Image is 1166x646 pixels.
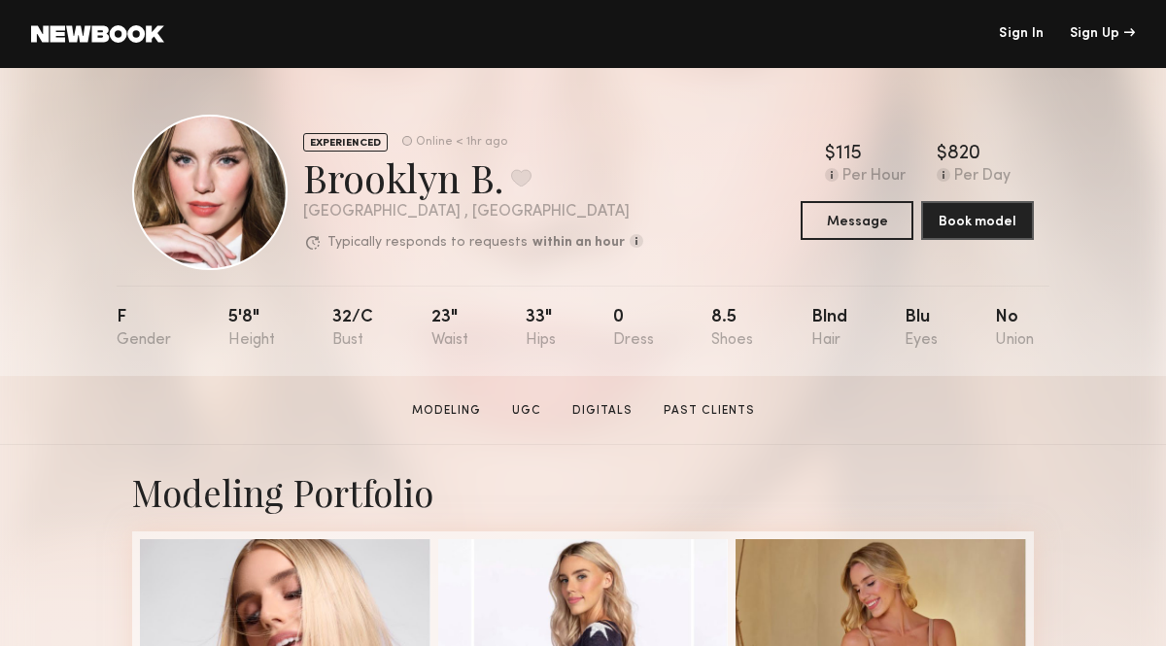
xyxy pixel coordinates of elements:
div: 33" [526,309,556,349]
div: Sign Up [1070,27,1135,41]
div: 32/c [332,309,373,349]
div: No [995,309,1034,349]
div: EXPERIENCED [303,133,388,152]
div: [GEOGRAPHIC_DATA] , [GEOGRAPHIC_DATA] [303,204,643,221]
div: 5'8" [228,309,275,349]
a: UGC [504,402,549,420]
a: Digitals [565,402,640,420]
div: Online < 1hr ago [416,136,507,149]
div: 0 [613,309,654,349]
button: Message [801,201,913,240]
div: Modeling Portfolio [132,468,1034,516]
div: Blu [905,309,938,349]
div: Brooklyn B. [303,152,643,203]
div: 23" [431,309,468,349]
button: Book model [921,201,1034,240]
div: Blnd [811,309,847,349]
div: 820 [947,145,980,164]
div: $ [825,145,836,164]
a: Sign In [999,27,1044,41]
div: 115 [836,145,862,164]
div: Per Hour [842,168,906,186]
p: Typically responds to requests [327,236,528,250]
b: within an hour [532,236,625,250]
div: F [117,309,171,349]
div: $ [937,145,947,164]
a: Modeling [404,402,489,420]
div: Per Day [954,168,1011,186]
div: 8.5 [711,309,753,349]
a: Past Clients [656,402,763,420]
